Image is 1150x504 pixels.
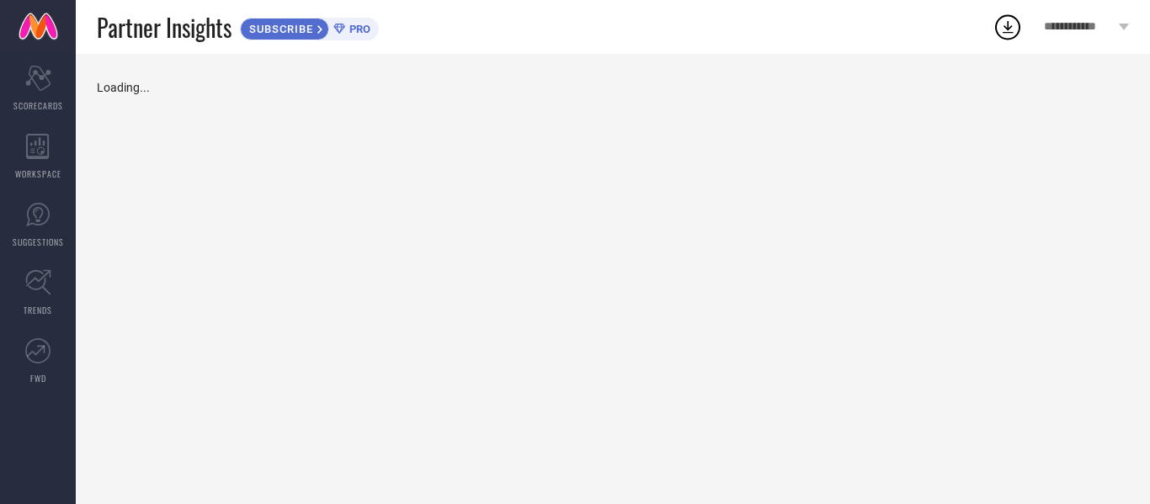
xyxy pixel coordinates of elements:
span: TRENDS [24,304,52,316]
span: SUBSCRIBE [241,23,317,35]
span: Loading... [97,81,150,94]
span: SUGGESTIONS [13,236,64,248]
span: PRO [345,23,370,35]
span: Partner Insights [97,10,232,45]
a: SUBSCRIBEPRO [240,13,379,40]
div: Open download list [993,12,1023,42]
span: WORKSPACE [15,167,61,180]
span: SCORECARDS [13,99,63,112]
span: FWD [30,372,46,385]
